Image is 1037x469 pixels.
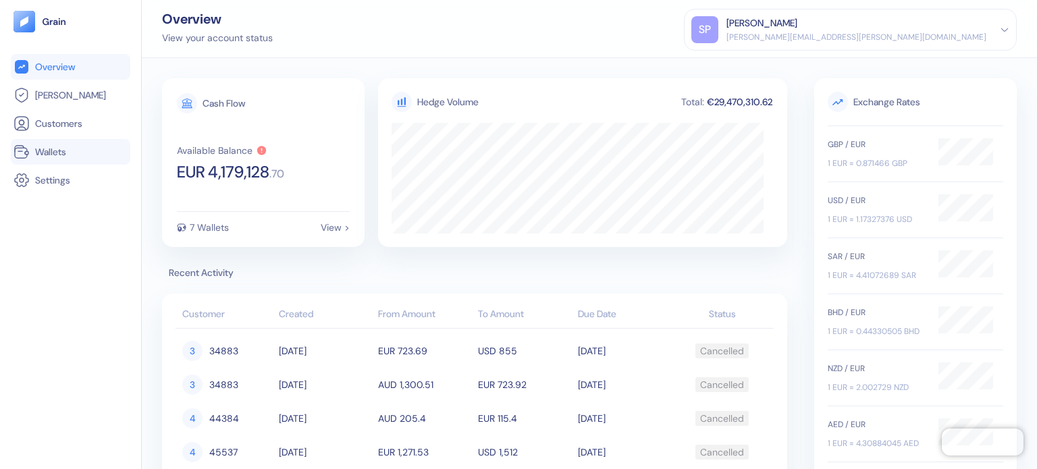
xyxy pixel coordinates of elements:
div: 1 EUR = 4.41072689 SAR [828,269,925,281]
td: [DATE] [275,334,375,368]
a: Customers [14,115,128,132]
span: Wallets [35,145,66,159]
td: EUR 723.92 [475,368,575,402]
div: 4 [182,408,203,429]
div: 1 EUR = 0.871466 GBP [828,157,925,169]
div: View > [321,223,350,232]
td: [DATE] [575,368,674,402]
div: Cash Flow [203,99,245,108]
div: 4 [182,442,203,462]
img: logo-tablet-V2.svg [14,11,35,32]
th: Customer [176,302,275,329]
div: 1 EUR = 4.30884045 AED [828,437,925,449]
div: Overview [162,12,273,26]
td: [DATE] [275,368,375,402]
div: NZD / EUR [828,362,925,375]
div: 3 [182,375,203,395]
div: BHD / EUR [828,306,925,319]
th: Due Date [575,302,674,329]
td: USD 855 [475,334,575,368]
td: EUR 115.4 [475,402,575,435]
span: Customers [35,117,82,130]
div: €29,470,310.62 [706,97,774,107]
div: 1 EUR = 0.44330505 BHD [828,325,925,337]
td: [DATE] [275,402,375,435]
div: Total: [680,97,706,107]
div: Cancelled [700,373,744,396]
div: USD / EUR [828,194,925,206]
span: 44384 [209,407,239,430]
span: [PERSON_NAME] [35,88,106,102]
div: Available Balance [177,146,252,155]
td: [DATE] [575,435,674,469]
iframe: Chatra live chat [942,429,1023,456]
a: Overview [14,59,128,75]
td: EUR 1,271.53 [375,435,475,469]
td: [DATE] [275,435,375,469]
div: 3 [182,341,203,361]
span: 34883 [209,373,238,396]
div: [PERSON_NAME] [726,16,797,30]
img: logo [42,17,67,26]
td: EUR 723.69 [375,334,475,368]
td: [DATE] [575,334,674,368]
div: View your account status [162,31,273,45]
th: To Amount [475,302,575,329]
th: Created [275,302,375,329]
div: Cancelled [700,441,744,464]
div: 1 EUR = 1.17327376 USD [828,213,925,225]
span: Exchange Rates [828,92,1003,112]
a: Settings [14,172,128,188]
span: EUR 4,179,128 [177,164,269,180]
td: AUD 205.4 [375,402,475,435]
div: AED / EUR [828,418,925,431]
div: 1 EUR = 2.002729 NZD [828,381,925,393]
span: 45537 [209,441,238,464]
span: Recent Activity [162,266,787,280]
span: . 70 [269,169,284,180]
span: 34883 [209,339,238,362]
span: Settings [35,173,70,187]
div: SP [691,16,718,43]
div: GBP / EUR [828,138,925,150]
div: Cancelled [700,339,744,362]
div: Status [677,307,767,321]
th: From Amount [375,302,475,329]
span: Overview [35,60,75,74]
div: 7 Wallets [190,223,229,232]
a: Wallets [14,144,128,160]
button: Available Balance [177,145,267,156]
div: [PERSON_NAME][EMAIL_ADDRESS][PERSON_NAME][DOMAIN_NAME] [726,31,986,43]
div: Hedge Volume [417,95,479,109]
div: SAR / EUR [828,250,925,263]
div: Cancelled [700,407,744,430]
a: [PERSON_NAME] [14,87,128,103]
td: USD 1,512 [475,435,575,469]
td: [DATE] [575,402,674,435]
td: AUD 1,300.51 [375,368,475,402]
